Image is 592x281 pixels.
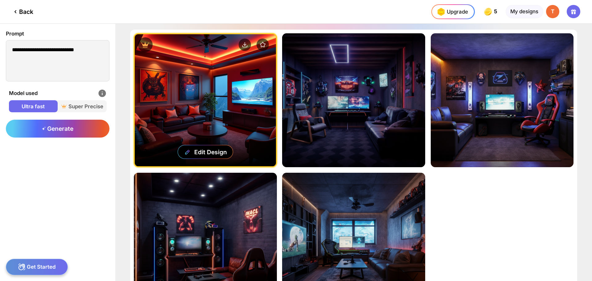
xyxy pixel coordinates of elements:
div: Get Started [6,259,68,275]
span: Super Precise [58,103,106,110]
div: Back [12,8,33,15]
span: 5 [494,9,498,14]
div: My designs [506,5,543,18]
div: T [546,5,559,18]
span: Generate [42,125,73,132]
img: upgrade-nav-btn-icon.gif [435,6,447,18]
div: Model used [9,89,107,98]
div: Upgrade [435,6,468,18]
div: Edit Design [194,148,227,156]
span: Ultra fast [9,103,58,110]
div: Prompt [6,30,109,38]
